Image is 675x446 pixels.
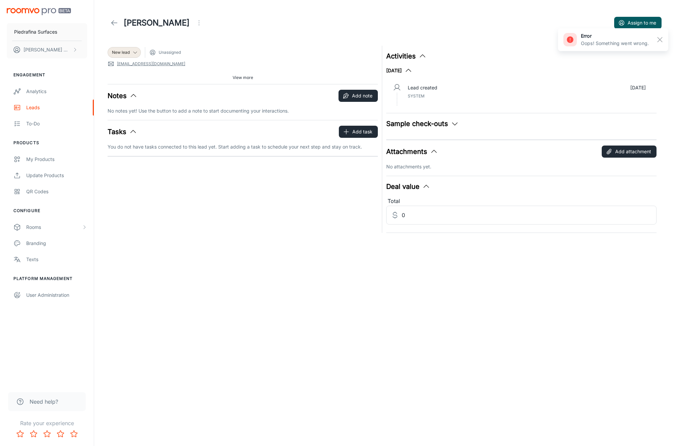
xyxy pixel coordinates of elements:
button: Assign to me [614,17,662,29]
button: Add task [339,126,378,138]
p: Piedrafina Surfaces [14,28,57,36]
span: Unassigned [159,49,181,55]
button: Open menu [192,16,206,30]
button: Activities [386,51,427,61]
button: Add attachment [602,146,657,158]
div: My Products [26,156,87,163]
div: Rooms [26,224,82,231]
p: Oops! Something went wrong. [581,40,649,47]
p: No attachments yet. [386,163,657,170]
button: [DATE] [386,67,412,75]
p: [PERSON_NAME] Montero [24,46,71,53]
button: Deal value [386,181,430,192]
div: Analytics [26,88,87,95]
span: System [408,93,425,98]
button: Piedrafina Surfaces [7,23,87,41]
button: View more [230,73,256,83]
button: Add note [339,90,378,102]
button: [PERSON_NAME] Montero [7,41,87,58]
p: [DATE] [630,84,646,91]
div: To-do [26,120,87,127]
button: Tasks [108,127,137,137]
div: Update Products [26,172,87,179]
input: Estimated deal value [402,206,657,225]
span: New lead [112,49,130,55]
img: Roomvo PRO Beta [7,8,71,15]
h6: error [581,32,649,40]
span: View more [233,75,253,81]
h1: [PERSON_NAME] [124,17,190,29]
button: Attachments [386,147,438,157]
div: Leads [26,104,87,111]
div: New lead [108,47,141,58]
p: Lead created [408,84,437,91]
div: Branding [26,240,87,247]
p: No notes yet! Use the button to add a note to start documenting your interactions. [108,107,378,115]
div: Total [386,197,657,206]
button: Sample check-outs [386,119,459,129]
p: You do not have tasks connected to this lead yet. Start adding a task to schedule your next step ... [108,143,378,151]
button: Notes [108,91,137,101]
div: Texts [26,256,87,263]
a: [EMAIL_ADDRESS][DOMAIN_NAME] [117,61,185,67]
div: QR Codes [26,188,87,195]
